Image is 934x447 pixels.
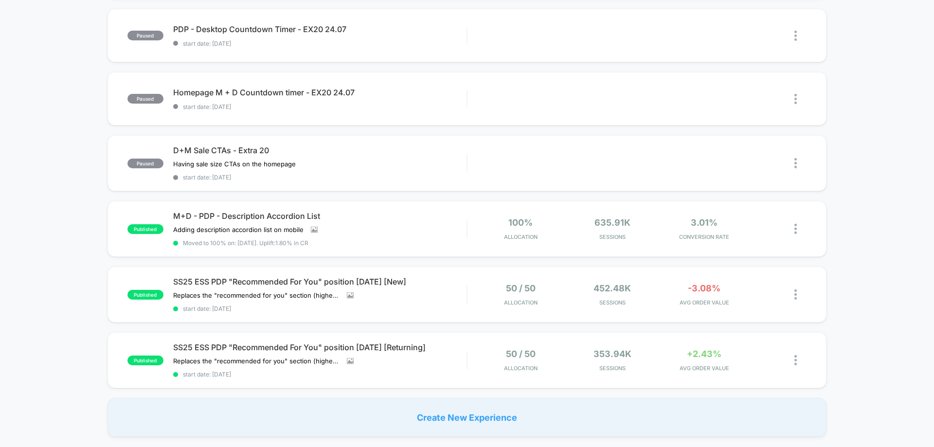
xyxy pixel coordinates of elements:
[506,349,536,359] span: 50 / 50
[593,349,631,359] span: 353.94k
[173,371,467,378] span: start date: [DATE]
[504,299,538,306] span: Allocation
[173,357,340,365] span: Replaces the "recommended for you" section (higher up on PDPs)
[173,145,467,155] span: D+M Sale CTAs - Extra 20
[173,174,467,181] span: start date: [DATE]
[127,290,163,300] span: published
[183,239,308,247] span: Moved to 100% on: [DATE] . Uplift: 1.80% in CR
[794,158,797,168] img: close
[794,224,797,234] img: close
[506,283,536,293] span: 50 / 50
[593,283,631,293] span: 452.48k
[661,299,748,306] span: AVG ORDER VALUE
[661,365,748,372] span: AVG ORDER VALUE
[661,233,748,240] span: CONVERSION RATE
[173,226,304,233] span: Adding description accordion list on mobile
[127,31,163,40] span: paused
[173,342,467,352] span: SS25 ESS PDP "Recommended For You" position [DATE] [Returning]
[173,24,467,34] span: PDP - Desktop Countdown Timer - EX20 24.07
[794,94,797,104] img: close
[504,233,538,240] span: Allocation
[508,217,533,228] span: 100%
[173,305,467,312] span: start date: [DATE]
[569,233,656,240] span: Sessions
[127,159,163,168] span: paused
[173,211,467,221] span: M+D - PDP - Description Accordion List
[173,40,467,47] span: start date: [DATE]
[569,299,656,306] span: Sessions
[688,283,720,293] span: -3.08%
[794,31,797,41] img: close
[594,217,630,228] span: 635.91k
[691,217,718,228] span: 3.01%
[794,289,797,300] img: close
[127,356,163,365] span: published
[173,277,467,286] span: SS25 ESS PDP "Recommended For You" position [DATE] [New]
[504,365,538,372] span: Allocation
[173,160,296,168] span: Having sale size CTAs on the homepage
[127,94,163,104] span: paused
[687,349,721,359] span: +2.43%
[173,88,467,97] span: Homepage M + D Countdown timer - EX20 24.07
[127,224,163,234] span: published
[108,398,826,437] div: Create New Experience
[794,355,797,365] img: close
[173,103,467,110] span: start date: [DATE]
[569,365,656,372] span: Sessions
[173,291,340,299] span: Replaces the "recommended for you" section (higher up on PDPs)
